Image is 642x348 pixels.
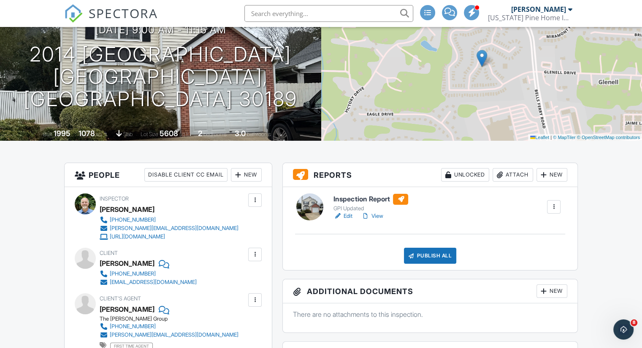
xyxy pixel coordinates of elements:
[100,250,118,256] span: Client
[333,194,408,205] h6: Inspection Report
[530,135,549,140] a: Leaflet
[493,168,533,182] div: Attach
[235,129,246,138] div: 3.0
[100,203,154,216] div: [PERSON_NAME]
[100,322,238,331] a: [PHONE_NUMBER]
[100,270,197,278] a: [PHONE_NUMBER]
[100,316,245,322] div: The [PERSON_NAME] Group
[110,332,238,338] div: [PERSON_NAME][EMAIL_ADDRESS][DOMAIN_NAME]
[79,129,95,138] div: 1078
[333,205,408,212] div: GPI Updated
[404,248,457,264] div: Publish All
[441,168,489,182] div: Unlocked
[144,168,228,182] div: Disable Client CC Email
[110,217,156,223] div: [PHONE_NUMBER]
[89,4,158,22] span: SPECTORA
[100,257,154,270] div: [PERSON_NAME]
[100,224,238,233] a: [PERSON_NAME][EMAIL_ADDRESS][DOMAIN_NAME]
[100,278,197,286] a: [EMAIL_ADDRESS][DOMAIN_NAME]
[110,270,156,277] div: [PHONE_NUMBER]
[283,163,577,187] h3: Reports
[179,131,190,137] span: sq.ft.
[43,131,52,137] span: Built
[231,168,262,182] div: New
[160,129,178,138] div: 5608
[110,225,238,232] div: [PERSON_NAME][EMAIL_ADDRESS][DOMAIN_NAME]
[293,310,567,319] p: There are no attachments to this inspection.
[283,279,577,303] h3: Additional Documents
[64,11,158,29] a: SPECTORA
[123,131,133,137] span: slab
[14,43,308,110] h1: 2014 [GEOGRAPHIC_DATA] [GEOGRAPHIC_DATA], [GEOGRAPHIC_DATA] 30189
[110,279,197,286] div: [EMAIL_ADDRESS][DOMAIN_NAME]
[536,284,567,298] div: New
[54,129,70,138] div: 1995
[613,319,634,340] iframe: Intercom live chat
[100,216,238,224] a: [PHONE_NUMBER]
[553,135,576,140] a: © MapTiler
[110,323,156,330] div: [PHONE_NUMBER]
[100,233,238,241] a: [URL][DOMAIN_NAME]
[550,135,552,140] span: |
[100,195,129,202] span: Inspector
[198,129,202,138] div: 2
[64,4,83,23] img: The Best Home Inspection Software - Spectora
[110,233,165,240] div: [URL][DOMAIN_NAME]
[141,131,158,137] span: Lot Size
[203,131,227,137] span: bedrooms
[100,331,238,339] a: [PERSON_NAME][EMAIL_ADDRESS][DOMAIN_NAME]
[631,319,637,326] span: 8
[333,194,408,212] a: Inspection Report GPI Updated
[244,5,413,22] input: Search everything...
[100,303,154,316] a: [PERSON_NAME]
[247,131,271,137] span: bathrooms
[488,13,572,22] div: Georgia Pine Home Inspections
[536,168,567,182] div: New
[96,131,108,137] span: sq. ft.
[511,5,566,13] div: [PERSON_NAME]
[95,24,226,35] h3: [DATE] 9:00 am - 11:15 am
[361,212,383,220] a: View
[333,212,352,220] a: Edit
[477,50,487,67] img: Marker
[65,163,272,187] h3: People
[100,295,141,302] span: Client's Agent
[577,135,640,140] a: © OpenStreetMap contributors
